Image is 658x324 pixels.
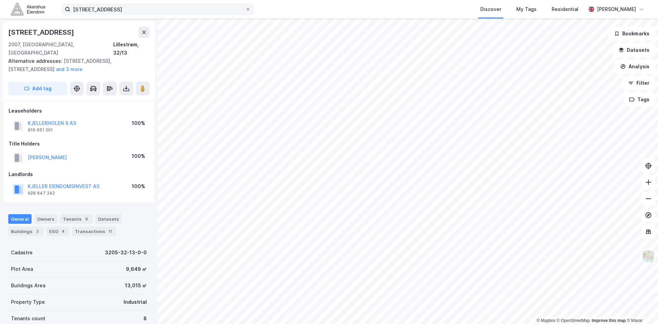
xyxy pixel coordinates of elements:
[623,93,655,106] button: Tags
[622,76,655,90] button: Filter
[11,265,33,273] div: Plot Area
[8,40,113,57] div: 2007, [GEOGRAPHIC_DATA], [GEOGRAPHIC_DATA]
[60,228,67,235] div: 4
[83,216,90,222] div: 8
[624,291,658,324] div: Kontrollprogram for chat
[9,107,149,115] div: Leaseholders
[95,214,122,224] div: Datasets
[552,5,578,13] div: Residential
[28,127,53,133] div: 916 651 201
[46,227,69,236] div: ESG
[9,140,149,148] div: Title Holders
[480,5,501,13] div: Discover
[8,57,144,73] div: [STREET_ADDRESS], [STREET_ADDRESS]
[28,190,55,196] div: 928 647 242
[34,214,57,224] div: Owners
[597,5,636,13] div: [PERSON_NAME]
[537,318,555,323] a: Mapbox
[8,82,67,95] button: Add tag
[592,318,626,323] a: Improve this map
[614,60,655,73] button: Analysis
[8,58,64,64] span: Alternative addresses:
[132,182,145,190] div: 100%
[132,152,145,160] div: 100%
[34,228,41,235] div: 2
[9,170,149,178] div: Landlords
[642,250,655,263] img: Z
[132,119,145,127] div: 100%
[8,27,75,38] div: [STREET_ADDRESS]
[516,5,537,13] div: My Tags
[608,27,655,40] button: Bookmarks
[11,314,45,323] div: Tenants count
[8,227,44,236] div: Buildings
[72,227,116,236] div: Transactions
[113,40,150,57] div: Lillestrøm, 32/13
[107,228,114,235] div: 11
[11,298,45,306] div: Property Type
[613,43,655,57] button: Datasets
[11,3,45,15] img: akershus-eiendom-logo.9091f326c980b4bce74ccdd9f866810c.svg
[125,281,147,290] div: 13,015 ㎡
[124,298,147,306] div: Industrial
[624,291,658,324] iframe: Chat Widget
[60,214,93,224] div: Tenants
[8,214,32,224] div: General
[105,248,147,257] div: 3205-32-13-0-0
[126,265,147,273] div: 9,649 ㎡
[11,248,33,257] div: Cadastre
[70,4,245,14] input: Search by address, cadastre, landlords, tenants or people
[143,314,147,323] div: 8
[11,281,45,290] div: Buildings Area
[557,318,590,323] a: OpenStreetMap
